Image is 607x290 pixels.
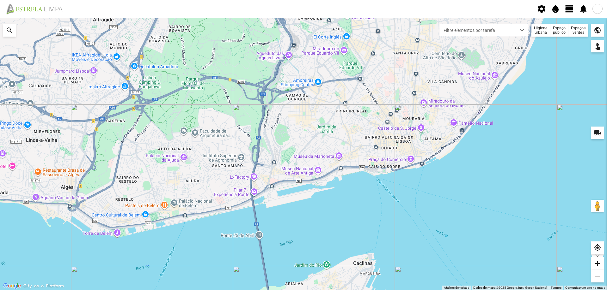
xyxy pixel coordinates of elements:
[531,24,550,37] div: Higiene urbana
[551,4,560,14] span: water_drop
[568,24,588,37] div: Espaços verdes
[591,40,604,52] div: touch_app
[565,4,574,14] span: view_day
[591,241,604,254] div: my_location
[591,257,604,270] div: add
[444,286,469,290] button: Atalhos de teclado
[579,4,588,14] span: notifications
[565,286,605,289] a: Comunicar um erro no mapa
[551,286,561,289] a: Termos (abre num novo separador)
[473,286,547,289] span: Dados do mapa ©2025 Google, Inst. Geogr. Nacional
[591,200,604,212] button: Arraste o Pegman para o mapa para abrir o Street View
[591,24,604,37] div: public
[537,4,546,14] span: settings
[2,282,22,290] a: Abrir esta área no Google Maps (abre uma nova janela)
[440,24,516,36] span: Filtre elementos por tarefa
[3,24,16,37] div: search
[4,3,70,15] img: file
[591,270,604,282] div: remove
[516,24,528,36] div: dropdown trigger
[550,24,568,37] div: Espaço público
[2,282,22,290] img: Google
[591,127,604,139] div: local_shipping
